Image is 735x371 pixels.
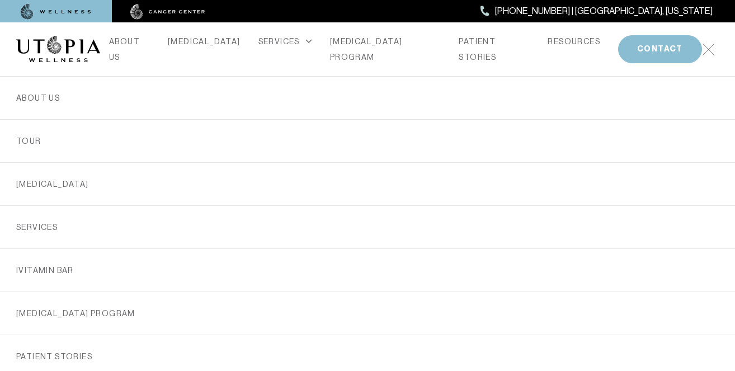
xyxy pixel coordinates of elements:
[702,43,715,56] img: icon-hamburger
[109,34,150,65] a: ABOUT US
[330,34,441,65] a: [MEDICAL_DATA] PROGRAM
[16,206,719,248] a: SERVICES
[459,34,530,65] a: PATIENT STORIES
[495,4,713,18] span: [PHONE_NUMBER] | [GEOGRAPHIC_DATA], [US_STATE]
[16,292,719,335] a: [MEDICAL_DATA] PROGRAM
[16,120,719,162] a: TOUR
[258,34,312,49] div: SERVICES
[618,35,702,63] button: CONTACT
[16,163,719,205] a: [MEDICAL_DATA]
[16,77,719,119] a: ABOUT US
[21,4,91,20] img: wellness
[16,249,719,292] a: iVitamin Bar
[480,4,713,18] a: [PHONE_NUMBER] | [GEOGRAPHIC_DATA], [US_STATE]
[168,34,241,49] a: [MEDICAL_DATA]
[548,34,600,49] a: RESOURCES
[16,36,100,63] img: logo
[130,4,205,20] img: cancer center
